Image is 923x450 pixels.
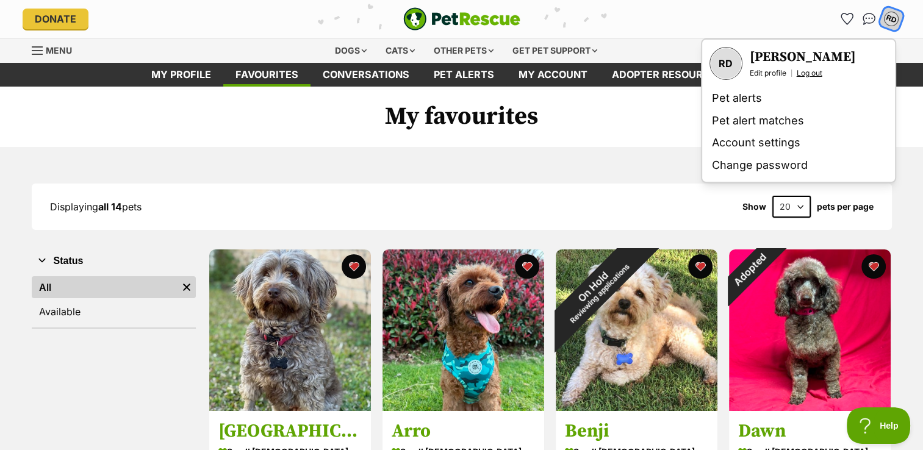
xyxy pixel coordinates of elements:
a: Menu [32,38,81,60]
h3: [PERSON_NAME] [750,49,856,66]
button: favourite [515,254,539,279]
a: Remove filter [178,276,196,298]
img: Benji [556,249,717,411]
a: Available [32,301,196,323]
a: Your profile [750,49,856,66]
a: Account settings [707,132,890,154]
img: logo-e224e6f780fb5917bec1dbf3a21bbac754714ae5b6737aabdf751b685950b380.svg [403,7,520,30]
button: Status [32,253,196,269]
img: Dawn [729,249,891,411]
span: Displaying pets [50,201,142,213]
div: Status [32,274,196,327]
a: Change password [707,154,890,177]
a: Pet alerts [422,63,506,87]
img: Brooklyn [209,249,371,411]
h3: Dawn [738,420,882,443]
img: chat-41dd97257d64d25036548639549fe6c8038ab92f7586957e7f3b1b290dea8141.svg [863,13,875,25]
div: RD [883,11,899,27]
a: conversations [311,63,422,87]
button: favourite [688,254,713,279]
a: Edit profile [750,68,786,78]
a: On HoldReviewing applications [556,401,717,413]
a: Adopted [729,401,891,413]
a: Adopter resources [600,63,735,87]
img: adchoices.png [174,1,182,9]
a: Favourites [838,9,857,29]
a: PetRescue [403,7,520,30]
h3: Arro [392,420,535,443]
div: Get pet support [504,38,606,63]
a: Pet alerts [707,87,890,110]
a: Pet alert matches [707,110,890,132]
img: Arro [382,249,544,411]
div: Other pets [425,38,502,63]
h3: Benji [565,420,708,443]
a: All [32,276,178,298]
label: pets per page [817,202,874,212]
a: Favourites [223,63,311,87]
div: RD [711,48,741,79]
a: Log out [797,68,822,78]
span: Menu [46,45,72,55]
h3: [GEOGRAPHIC_DATA] [218,420,362,443]
div: Adopted [713,234,785,306]
div: Dogs [326,38,375,63]
a: My profile [139,63,223,87]
a: Donate [23,9,88,29]
button: favourite [342,254,366,279]
ul: Account quick links [838,9,901,29]
span: Reviewing applications [568,262,631,325]
a: Conversations [860,9,879,29]
div: Cats [377,38,423,63]
button: My account [878,6,903,31]
a: My account [506,63,600,87]
strong: all 14 [98,201,122,213]
div: On Hold [528,223,663,357]
span: Show [742,202,766,212]
button: favourite [861,254,886,279]
iframe: Help Scout Beacon - Open [847,407,911,444]
a: Your profile [709,47,742,80]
